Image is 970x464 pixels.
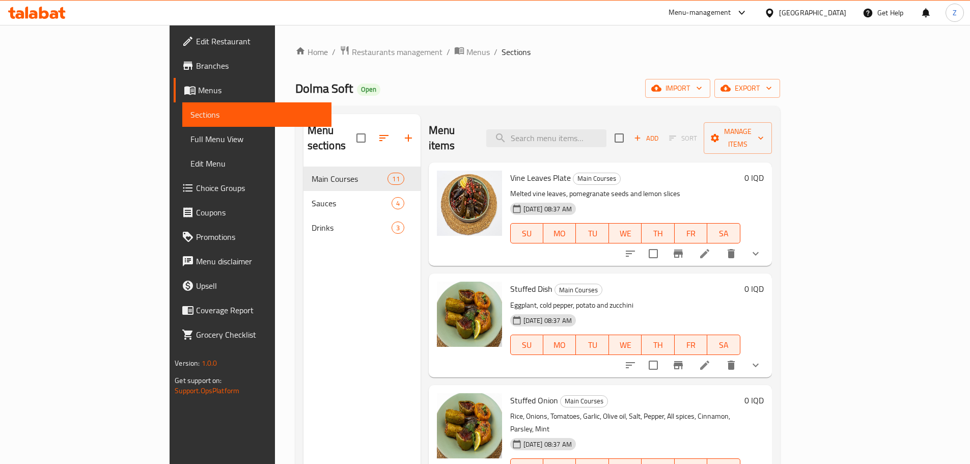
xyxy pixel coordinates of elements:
[357,84,380,96] div: Open
[646,338,670,352] span: TH
[196,35,323,47] span: Edit Restaurant
[303,162,421,244] nav: Menu sections
[190,157,323,170] span: Edit Menu
[510,281,552,296] span: Stuffed Dish
[510,299,740,312] p: Eggplant, cold pepper, potato and zucchini
[454,45,490,59] a: Menus
[555,284,602,296] span: Main Courses
[372,126,396,150] span: Sort sections
[645,79,710,98] button: import
[642,223,674,243] button: TH
[196,255,323,267] span: Menu disclaimer
[437,171,502,236] img: Vine Leaves Plate
[174,274,331,298] a: Upsell
[303,191,421,215] div: Sauces4
[547,338,572,352] span: MO
[643,243,664,264] span: Select to update
[198,84,323,96] span: Menus
[699,248,711,260] a: Edit menu item
[714,79,780,98] button: export
[295,45,780,59] nav: breadcrumb
[719,353,743,377] button: delete
[174,78,331,102] a: Menus
[719,241,743,266] button: delete
[666,241,690,266] button: Branch-specific-item
[437,282,502,347] img: Stuffed Dish
[573,173,620,184] span: Main Courses
[429,123,474,153] h2: Menu items
[560,395,608,407] div: Main Courses
[580,226,604,241] span: TU
[392,223,404,233] span: 3
[196,182,323,194] span: Choice Groups
[196,304,323,316] span: Coverage Report
[175,357,200,370] span: Version:
[609,335,642,355] button: WE
[502,46,531,58] span: Sections
[712,125,764,151] span: Manage items
[174,225,331,249] a: Promotions
[711,226,736,241] span: SA
[576,335,608,355] button: TU
[387,173,404,185] div: items
[510,393,558,408] span: Stuffed Onion
[580,338,604,352] span: TU
[182,151,331,176] a: Edit Menu
[723,82,772,95] span: export
[190,133,323,145] span: Full Menu View
[618,353,643,377] button: sort-choices
[547,226,572,241] span: MO
[707,335,740,355] button: SA
[174,249,331,274] a: Menu disclaimer
[711,338,736,352] span: SA
[519,440,576,449] span: [DATE] 08:37 AM
[699,359,711,371] a: Edit menu item
[613,226,638,241] span: WE
[494,46,497,58] li: /
[576,223,608,243] button: TU
[357,85,380,94] span: Open
[190,108,323,121] span: Sections
[312,197,392,209] span: Sauces
[174,200,331,225] a: Coupons
[573,173,621,185] div: Main Courses
[743,241,768,266] button: show more
[196,206,323,219] span: Coupons
[662,130,704,146] span: Select section first
[750,359,762,371] svg: Show Choices
[303,167,421,191] div: Main Courses11
[519,204,576,214] span: [DATE] 08:37 AM
[779,7,846,18] div: [GEOGRAPHIC_DATA]
[609,223,642,243] button: WE
[447,46,450,58] li: /
[744,282,764,296] h6: 0 IQD
[953,7,957,18] span: Z
[630,130,662,146] button: Add
[312,222,392,234] span: Drinks
[646,226,670,241] span: TH
[392,222,404,234] div: items
[174,322,331,347] a: Grocery Checklist
[666,353,690,377] button: Branch-specific-item
[466,46,490,58] span: Menus
[510,223,543,243] button: SU
[392,197,404,209] div: items
[312,173,388,185] span: Main Courses
[643,354,664,376] span: Select to update
[308,123,356,153] h2: Menu sections
[303,215,421,240] div: Drinks3
[515,226,539,241] span: SU
[561,395,607,407] span: Main Courses
[642,335,674,355] button: TH
[510,335,543,355] button: SU
[515,338,539,352] span: SU
[750,248,762,260] svg: Show Choices
[396,126,421,150] button: Add section
[618,241,643,266] button: sort-choices
[182,102,331,127] a: Sections
[350,127,372,149] span: Select all sections
[669,7,731,19] div: Menu-management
